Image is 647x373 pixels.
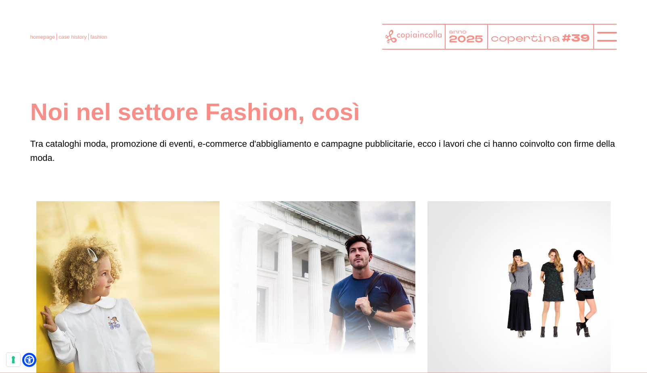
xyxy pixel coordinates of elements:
[6,353,20,367] button: Le tue preferenze relative al consenso per le tecnologie di tracciamento
[59,34,86,40] a: case history
[30,34,55,40] a: homepage
[30,137,617,165] p: Tra cataloghi moda, promozione di eventi, e-commerce d'abbigliamento e campagne pubblicitarie, ec...
[24,355,34,365] a: Open Accessibility Menu
[30,97,617,127] h1: Noi nel settore Fashion, così
[562,31,590,46] tspan: #39
[490,31,560,45] tspan: copertina
[449,28,467,35] tspan: anno
[449,33,483,46] tspan: 2025
[90,34,107,40] a: fashion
